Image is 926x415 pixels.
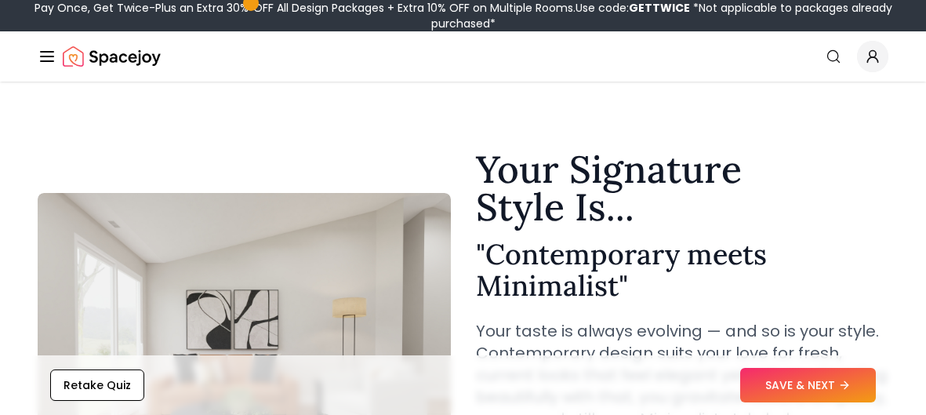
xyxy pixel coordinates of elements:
a: Spacejoy [63,41,161,72]
h1: Your Signature Style Is... [476,151,889,226]
button: Retake Quiz [50,369,144,401]
h2: " Contemporary meets Minimalist " [476,238,889,301]
button: SAVE & NEXT [740,368,876,402]
img: Spacejoy Logo [63,41,161,72]
nav: Global [38,31,888,82]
